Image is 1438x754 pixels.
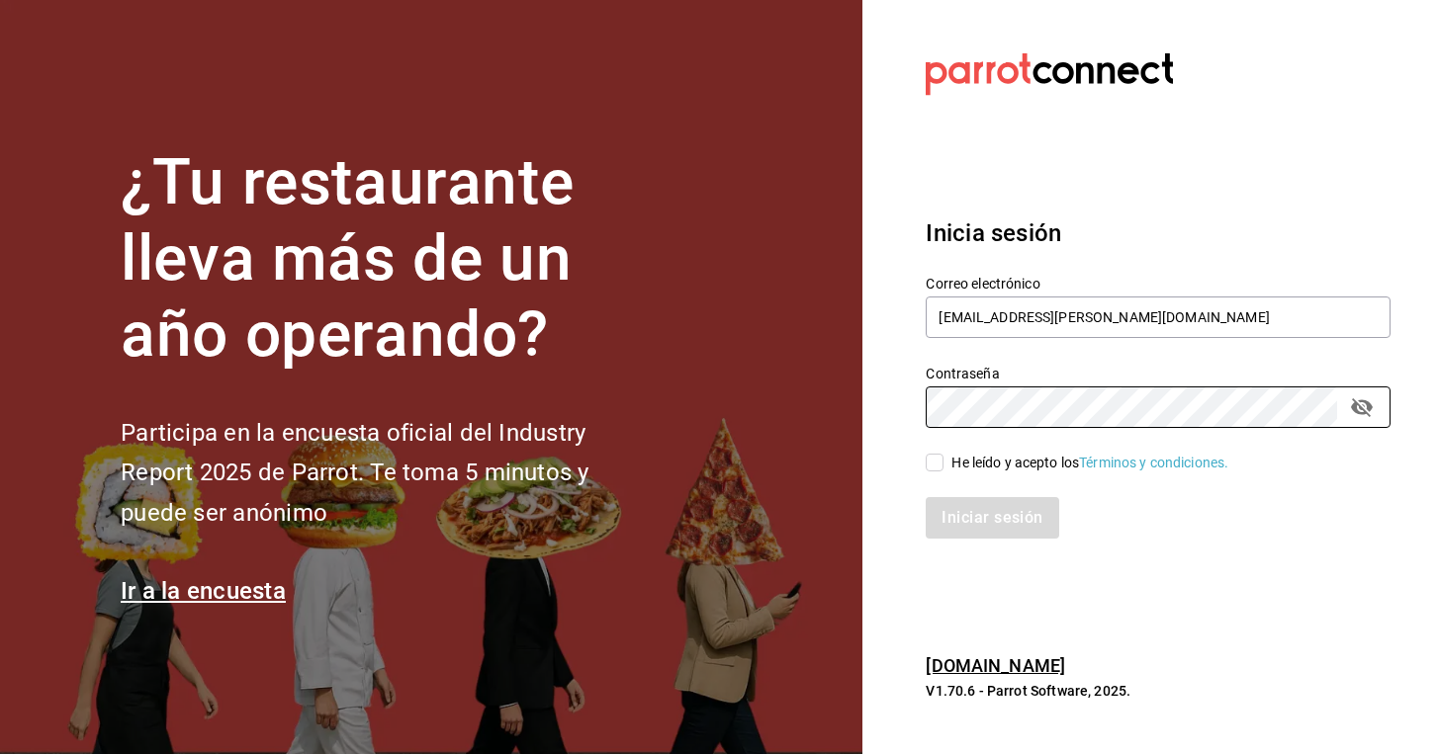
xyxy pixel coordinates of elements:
label: Contraseña [926,367,1391,380]
p: V1.70.6 - Parrot Software, 2025. [926,681,1391,701]
a: Ir a la encuesta [121,577,286,605]
a: Términos y condiciones. [1079,455,1228,470]
div: He leído y acepto los [951,453,1228,473]
a: [DOMAIN_NAME] [926,655,1065,676]
button: passwordField [1345,390,1379,424]
h2: Participa en la encuesta oficial del Industry Report 2025 de Parrot. Te toma 5 minutos y puede se... [121,413,655,534]
h3: Inicia sesión [926,215,1391,251]
h1: ¿Tu restaurante lleva más de un año operando? [121,145,655,373]
label: Correo electrónico [926,277,1391,291]
input: Ingresa tu correo electrónico [926,296,1391,338]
